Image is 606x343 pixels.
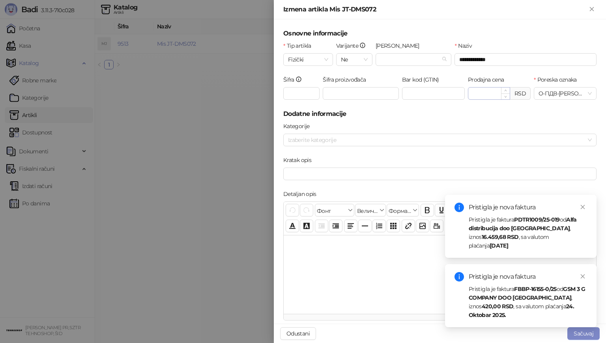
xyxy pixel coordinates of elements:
[534,75,582,84] label: Poreska oznaka
[421,204,434,216] button: Подебљано
[416,220,429,232] button: Слика
[344,220,357,232] button: Поравнање
[283,168,597,180] input: Kratak opis
[283,109,597,119] h5: Dodatne informacije
[283,75,307,84] label: Šifra
[469,216,577,232] strong: Alfa distribucija doo [GEOGRAPHIC_DATA]
[454,203,464,212] span: info-circle
[501,88,510,93] span: Increase Value
[341,54,368,65] span: Ne
[402,87,465,100] input: Bar kod (GTIN)
[469,203,587,212] div: Pristigla je nova faktura
[286,220,299,232] button: Боја текста
[580,274,585,279] span: close
[469,272,587,281] div: Pristigla je nova faktura
[283,41,316,50] label: Tip artikla
[283,122,314,130] label: Kategorije
[514,285,556,293] strong: FBBP-16155-0/25
[482,303,514,310] strong: 420,00 RSD
[402,220,415,232] button: Веза
[587,5,597,14] button: Zatvori
[283,156,316,164] label: Kratak opis
[323,87,399,100] input: Šifra proizvođača
[380,54,440,65] input: Robna marka
[539,88,592,99] span: О-ПДВ - [PERSON_NAME] ( 20,00 %)
[300,204,313,216] button: Понови
[329,220,342,232] button: Увлачење
[387,204,419,216] button: Формати
[504,89,507,92] span: up
[355,204,386,216] button: Величина
[372,220,386,232] button: Листа
[376,41,424,50] label: Robna marka
[435,204,448,216] button: Подвучено
[315,204,354,216] button: Фонт
[387,220,400,232] button: Табела
[336,41,371,50] label: Varijante
[578,272,587,281] a: Close
[490,242,508,249] strong: [DATE]
[430,220,443,232] button: Видео
[567,327,600,340] button: Sačuvaj
[514,216,559,223] strong: PDTR1009/25-019
[358,220,372,232] button: Хоризонтална линија
[283,190,321,198] label: Detaljan opis
[283,29,597,38] h5: Osnovne informacije
[469,285,585,301] strong: GSM 3 G COMPANY DOO [GEOGRAPHIC_DATA]
[482,233,519,240] strong: 16.459,68 RSD
[578,203,587,211] a: Close
[288,54,328,65] span: Fizički
[300,220,313,232] button: Боја позадине
[504,95,507,98] span: down
[469,285,587,319] div: Pristigla je faktura od , iznos , sa valutom plaćanja
[510,87,531,100] div: RSD
[469,215,587,250] div: Pristigla je faktura od , iznos , sa valutom plaćanja
[454,41,477,50] label: Naziv
[454,53,597,66] input: Naziv
[468,75,509,84] label: Prodajna cena
[454,272,464,281] span: info-circle
[315,220,328,232] button: Извлачење
[402,75,444,84] label: Bar kod (GTIN)
[283,5,587,14] div: Izmena artikla Mis JT-DMS072
[323,75,371,84] label: Šifra proizvođača
[501,93,510,99] span: Decrease Value
[280,327,316,340] button: Odustani
[580,204,585,210] span: close
[286,204,299,216] button: Поврати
